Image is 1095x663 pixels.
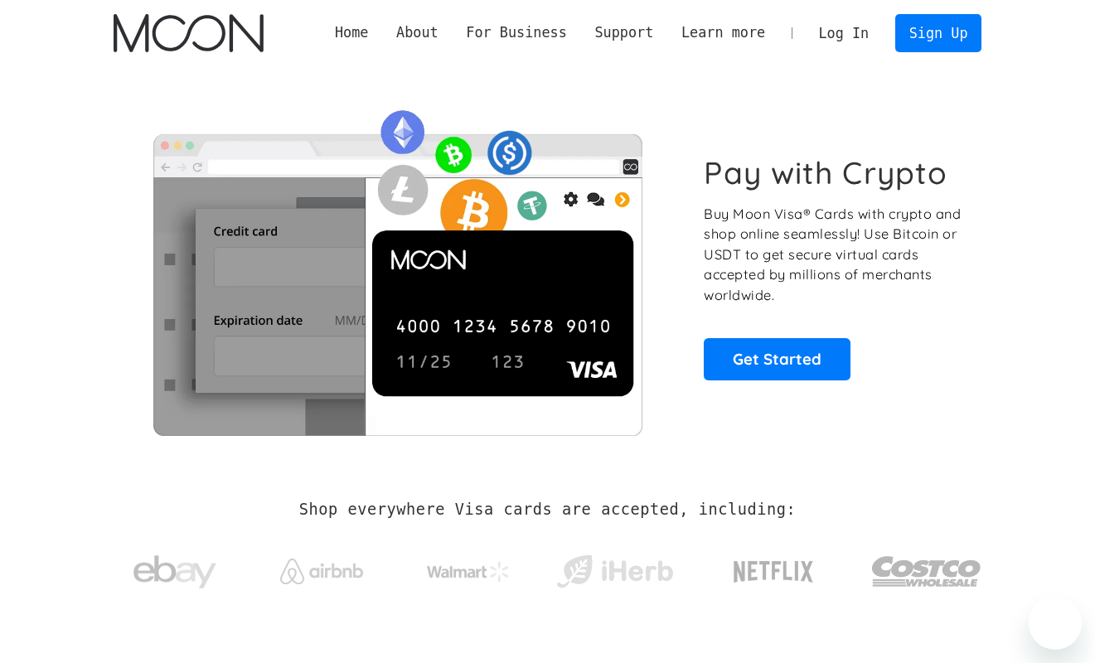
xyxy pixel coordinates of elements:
[594,22,653,43] div: Support
[299,501,796,519] h2: Shop everywhere Visa cards are accepted, including:
[871,540,982,603] img: Costco
[406,545,530,590] a: Walmart
[667,22,779,43] div: Learn more
[732,551,815,593] img: Netflix
[259,542,383,593] a: Airbnb
[581,22,667,43] div: Support
[396,22,438,43] div: About
[427,562,510,582] img: Walmart
[280,559,363,584] img: Airbnb
[704,338,850,380] a: Get Started
[895,14,981,51] a: Sign Up
[1029,597,1082,650] iframe: Button to launch messaging window
[553,534,676,602] a: iHerb
[704,154,947,191] h1: Pay with Crypto
[321,22,382,43] a: Home
[114,14,264,52] img: Moon Logo
[133,546,216,598] img: ebay
[114,14,264,52] a: home
[114,99,681,435] img: Moon Cards let you spend your crypto anywhere Visa is accepted.
[871,524,982,611] a: Costco
[805,15,883,51] a: Log In
[466,22,566,43] div: For Business
[700,535,848,601] a: Netflix
[681,22,765,43] div: Learn more
[453,22,581,43] div: For Business
[382,22,452,43] div: About
[704,204,963,306] p: Buy Moon Visa® Cards with crypto and shop online seamlessly! Use Bitcoin or USDT to get secure vi...
[553,550,676,593] img: iHerb
[114,530,237,607] a: ebay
